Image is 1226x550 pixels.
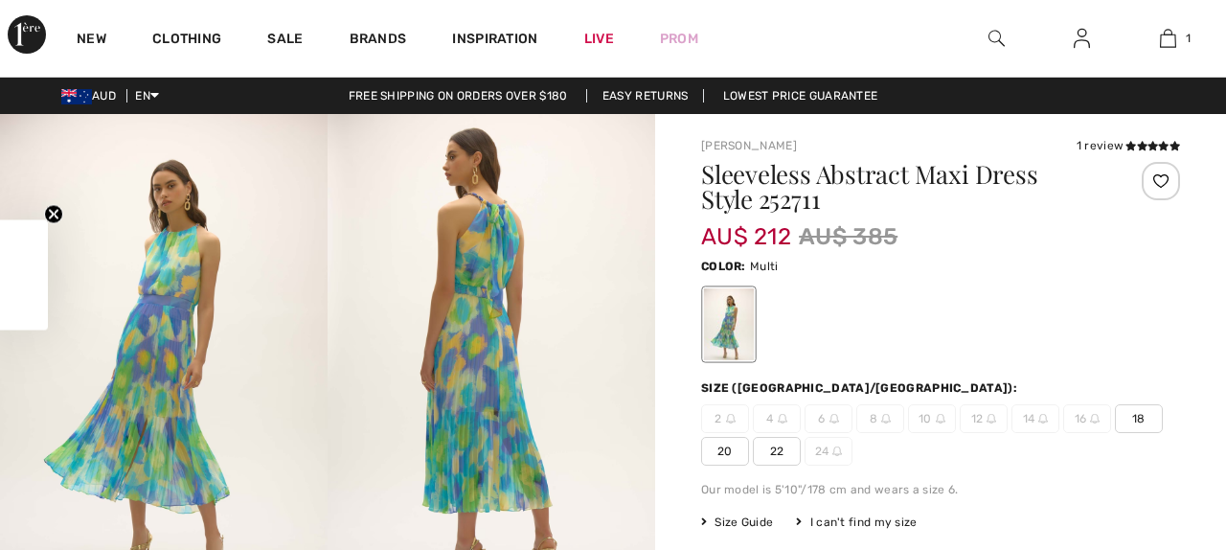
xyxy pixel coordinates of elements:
img: Australian Dollar [61,89,92,104]
img: ring-m.svg [778,414,787,424]
a: Easy Returns [586,89,705,103]
span: AUD [61,89,124,103]
h1: Sleeveless Abstract Maxi Dress Style 252711 [701,162,1101,212]
span: AU$ 385 [799,219,897,254]
span: 20 [701,437,749,466]
a: Clothing [152,31,221,51]
img: My Info [1074,27,1090,50]
img: ring-m.svg [881,414,891,424]
span: Size Guide [701,514,773,531]
button: Close teaser [44,205,63,224]
span: 24 [805,437,852,466]
span: Multi [750,260,779,273]
span: Color: [701,260,746,273]
span: Inspiration [452,31,537,51]
span: AU$ 212 [701,204,791,250]
a: Sign In [1058,27,1105,51]
span: 16 [1063,404,1111,433]
a: Sale [267,31,303,51]
span: 14 [1011,404,1059,433]
span: 12 [960,404,1008,433]
span: 8 [856,404,904,433]
span: 18 [1115,404,1163,433]
a: Lowest Price Guarantee [708,89,894,103]
a: Free shipping on orders over $180 [333,89,583,103]
img: ring-m.svg [936,414,945,424]
div: Our model is 5'10"/178 cm and wears a size 6. [701,481,1180,498]
span: 10 [908,404,956,433]
img: ring-m.svg [726,414,736,424]
img: ring-m.svg [1038,414,1048,424]
span: EN [135,89,159,103]
img: ring-m.svg [1090,414,1100,424]
a: Live [584,29,614,49]
a: 1 [1125,27,1210,50]
img: 1ère Avenue [8,15,46,54]
div: I can't find my size [796,514,917,531]
span: 4 [753,404,801,433]
img: ring-m.svg [832,447,842,456]
div: Size ([GEOGRAPHIC_DATA]/[GEOGRAPHIC_DATA]): [701,379,1021,397]
span: 22 [753,437,801,466]
img: ring-m.svg [987,414,996,424]
a: New [77,31,106,51]
a: Brands [350,31,407,51]
span: 1 [1186,30,1191,47]
img: search the website [988,27,1005,50]
img: ring-m.svg [829,414,839,424]
div: 1 review [1077,137,1180,154]
span: 6 [805,404,852,433]
div: Multi [704,288,754,360]
img: My Bag [1160,27,1176,50]
span: 2 [701,404,749,433]
a: [PERSON_NAME] [701,139,797,152]
a: Prom [660,29,698,49]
